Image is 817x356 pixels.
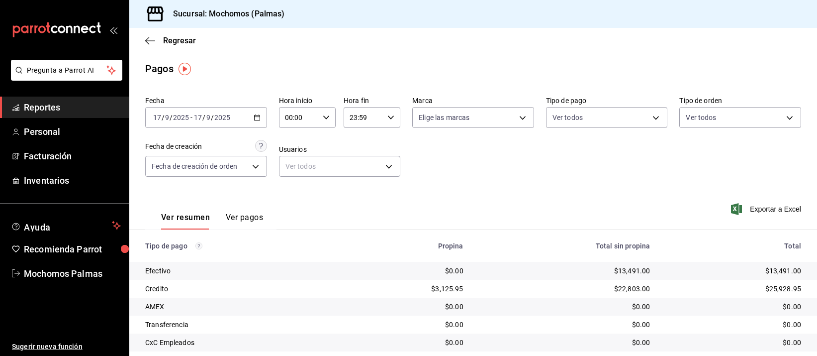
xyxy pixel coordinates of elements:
[686,113,716,122] span: Ver todos
[279,146,401,153] label: Usuarios
[666,302,801,312] div: $0.00
[11,60,122,81] button: Pregunta a Parrot AI
[24,242,121,256] span: Recomienda Parrot
[109,26,117,34] button: open_drawer_menu
[666,284,801,294] div: $25,928.95
[546,97,668,104] label: Tipo de pago
[152,161,237,171] span: Fecha de creación de orden
[666,338,801,348] div: $0.00
[12,342,121,352] span: Sugerir nueva función
[27,65,107,76] span: Pregunta a Parrot AI
[179,63,191,75] img: Tooltip marker
[24,220,108,232] span: Ayuda
[195,242,202,249] svg: Los pagos realizados con Pay y otras terminales son montos brutos.
[173,114,189,121] input: ----
[24,174,121,187] span: Inventarios
[352,284,463,294] div: $3,125.95
[352,338,463,348] div: $0.00
[211,114,214,121] span: /
[145,284,336,294] div: Credito
[145,338,336,348] div: CxC Empleados
[190,114,192,121] span: -
[206,114,211,121] input: --
[145,320,336,330] div: Transferencia
[145,302,336,312] div: AMEX
[479,302,650,312] div: $0.00
[145,266,336,276] div: Efectivo
[666,266,801,276] div: $13,491.00
[226,213,263,230] button: Ver pagos
[7,72,122,83] a: Pregunta a Parrot AI
[165,8,285,20] h3: Sucursal: Mochomos (Palmas)
[163,36,196,45] span: Regresar
[479,266,650,276] div: $13,491.00
[679,97,801,104] label: Tipo de orden
[419,113,469,122] span: Elige las marcas
[552,113,583,122] span: Ver todos
[145,242,336,250] div: Tipo de pago
[479,320,650,330] div: $0.00
[193,114,202,121] input: --
[162,114,165,121] span: /
[733,203,801,215] button: Exportar a Excel
[352,320,463,330] div: $0.00
[352,302,463,312] div: $0.00
[145,36,196,45] button: Regresar
[202,114,205,121] span: /
[161,213,210,230] button: Ver resumen
[666,242,801,250] div: Total
[165,114,170,121] input: --
[214,114,231,121] input: ----
[666,320,801,330] div: $0.00
[352,242,463,250] div: Propina
[145,97,267,104] label: Fecha
[344,97,400,104] label: Hora fin
[145,141,202,152] div: Fecha de creación
[24,125,121,138] span: Personal
[279,97,336,104] label: Hora inicio
[479,284,650,294] div: $22,803.00
[352,266,463,276] div: $0.00
[170,114,173,121] span: /
[24,149,121,163] span: Facturación
[279,156,401,177] div: Ver todos
[153,114,162,121] input: --
[24,267,121,280] span: Mochomos Palmas
[24,101,121,114] span: Reportes
[145,61,174,76] div: Pagos
[479,338,650,348] div: $0.00
[161,213,263,230] div: navigation tabs
[479,242,650,250] div: Total sin propina
[412,97,534,104] label: Marca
